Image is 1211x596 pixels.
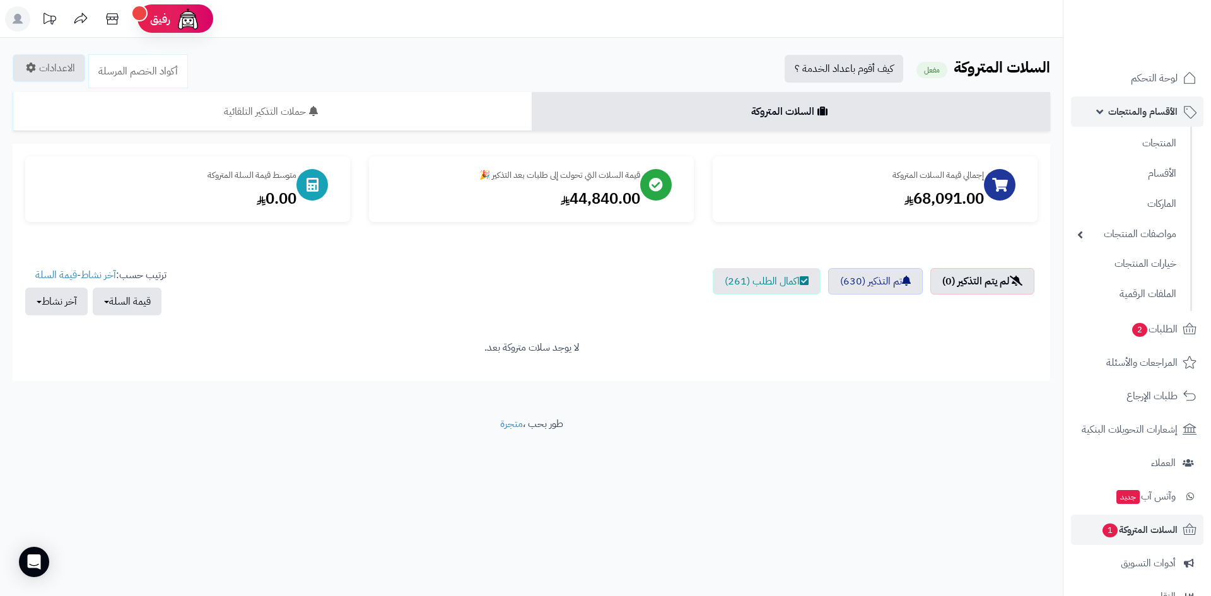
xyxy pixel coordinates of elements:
div: 0.00 [38,188,296,209]
a: العملاء [1071,448,1203,478]
img: logo-2.png [1125,9,1199,36]
a: تحديثات المنصة [33,6,65,35]
a: لم يتم التذكير (0) [930,268,1034,295]
a: الاعدادات [13,54,85,82]
a: تم التذكير (630) [828,268,923,295]
a: مواصفات المنتجات [1071,221,1183,248]
a: السلات المتروكة [532,92,1051,131]
span: السلات المتروكة [1101,521,1178,539]
span: 2 [1132,322,1148,337]
span: لوحة التحكم [1131,69,1178,87]
div: لا يوجد سلات متروكة بعد. [25,341,1038,355]
div: Open Intercom Messenger [19,547,49,577]
a: السلات المتروكة1 [1071,515,1203,545]
span: جديد [1116,490,1140,504]
a: أدوات التسويق [1071,548,1203,578]
a: الطلبات2 [1071,314,1203,344]
a: إشعارات التحويلات البنكية [1071,414,1203,445]
button: قيمة السلة [93,288,161,315]
span: رفيق [150,11,170,26]
span: 1 [1102,523,1118,538]
a: الماركات [1071,190,1183,218]
div: متوسط قيمة السلة المتروكة [38,169,296,182]
img: ai-face.png [175,6,201,32]
span: العملاء [1151,454,1176,472]
ul: ترتيب حسب: - [25,268,167,315]
a: طلبات الإرجاع [1071,381,1203,411]
a: الملفات الرقمية [1071,281,1183,308]
a: أكواد الخصم المرسلة [88,54,188,88]
a: المراجعات والأسئلة [1071,348,1203,378]
a: اكمال الطلب (261) [713,268,821,295]
div: قيمة السلات التي تحولت إلى طلبات بعد التذكير 🎉 [382,169,640,182]
a: المنتجات [1071,130,1183,157]
a: كيف أقوم باعداد الخدمة ؟ [785,55,903,83]
span: الأقسام والمنتجات [1108,103,1178,120]
span: وآتس آب [1115,488,1176,505]
a: لوحة التحكم [1071,63,1203,93]
b: السلات المتروكة [954,56,1050,79]
a: آخر نشاط [81,267,116,283]
a: الأقسام [1071,160,1183,187]
a: قيمة السلة [35,267,77,283]
div: 68,091.00 [725,188,984,209]
small: مفعل [916,62,947,78]
button: آخر نشاط [25,288,88,315]
span: طلبات الإرجاع [1126,387,1178,405]
a: خيارات المنتجات [1071,250,1183,278]
a: وآتس آبجديد [1071,481,1203,511]
div: 44,840.00 [382,188,640,209]
span: المراجعات والأسئلة [1106,354,1178,371]
div: إجمالي قيمة السلات المتروكة [725,169,984,182]
span: أدوات التسويق [1121,554,1176,572]
span: الطلبات [1131,320,1178,338]
a: حملات التذكير التلقائية [13,92,532,131]
a: متجرة [500,416,523,431]
span: إشعارات التحويلات البنكية [1082,421,1178,438]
